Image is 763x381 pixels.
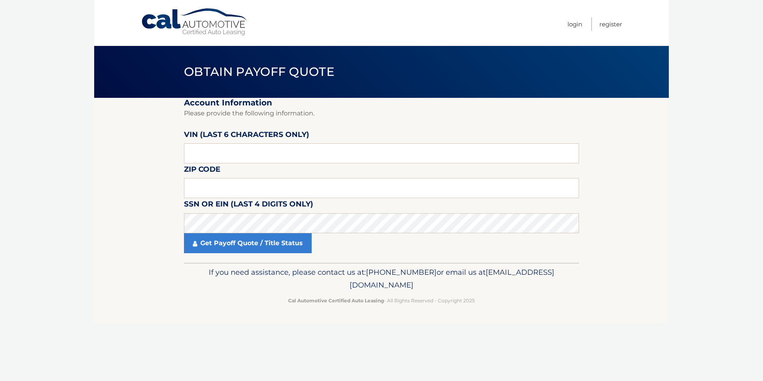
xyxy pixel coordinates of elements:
a: Register [599,18,622,31]
label: SSN or EIN (last 4 digits only) [184,198,313,213]
a: Login [567,18,582,31]
strong: Cal Automotive Certified Auto Leasing [288,298,384,304]
h2: Account Information [184,98,579,108]
span: Obtain Payoff Quote [184,64,334,79]
a: Get Payoff Quote / Title Status [184,233,312,253]
p: If you need assistance, please contact us at: or email us at [189,266,574,292]
p: Please provide the following information. [184,108,579,119]
span: [PHONE_NUMBER] [366,268,437,277]
p: - All Rights Reserved - Copyright 2025 [189,296,574,305]
a: Cal Automotive [141,8,249,36]
label: Zip Code [184,163,220,178]
label: VIN (last 6 characters only) [184,129,309,143]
